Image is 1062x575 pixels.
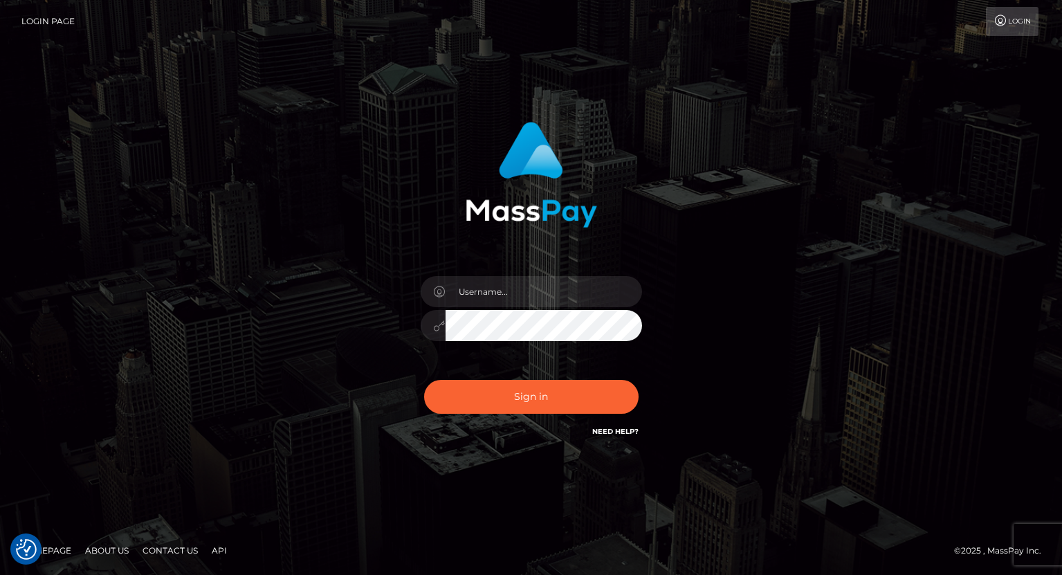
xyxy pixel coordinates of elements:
a: Need Help? [592,427,639,436]
a: Contact Us [137,540,203,561]
button: Consent Preferences [16,539,37,560]
input: Username... [446,276,642,307]
a: About Us [80,540,134,561]
a: Login [986,7,1038,36]
a: Homepage [15,540,77,561]
a: Login Page [21,7,75,36]
div: © 2025 , MassPay Inc. [954,543,1052,558]
button: Sign in [424,380,639,414]
a: API [206,540,232,561]
img: Revisit consent button [16,539,37,560]
img: MassPay Login [466,122,597,228]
